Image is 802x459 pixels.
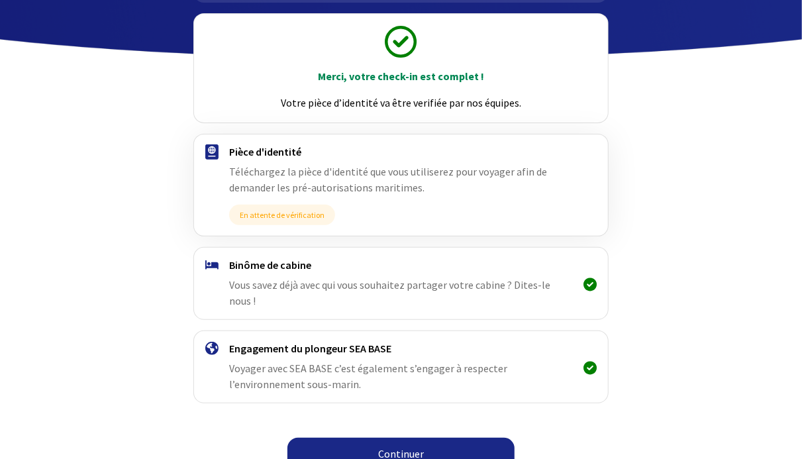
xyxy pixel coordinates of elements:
img: engagement.svg [205,342,219,355]
span: Vous savez déjà avec qui vous souhaitez partager votre cabine ? Dites-le nous ! [229,278,550,307]
img: passport.svg [205,144,219,160]
p: Votre pièce d’identité va être verifiée par nos équipes. [206,95,596,111]
img: binome.svg [205,260,219,270]
p: Merci, votre check-in est complet ! [206,68,596,84]
h4: Binôme de cabine [229,258,573,272]
h4: Engagement du plongeur SEA BASE [229,342,573,355]
h4: Pièce d'identité [229,145,573,158]
span: En attente de vérification [229,205,335,225]
span: Téléchargez la pièce d'identité que vous utiliserez pour voyager afin de demander les pré-autoris... [229,165,547,194]
span: Voyager avec SEA BASE c’est également s’engager à respecter l’environnement sous-marin. [229,362,507,391]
